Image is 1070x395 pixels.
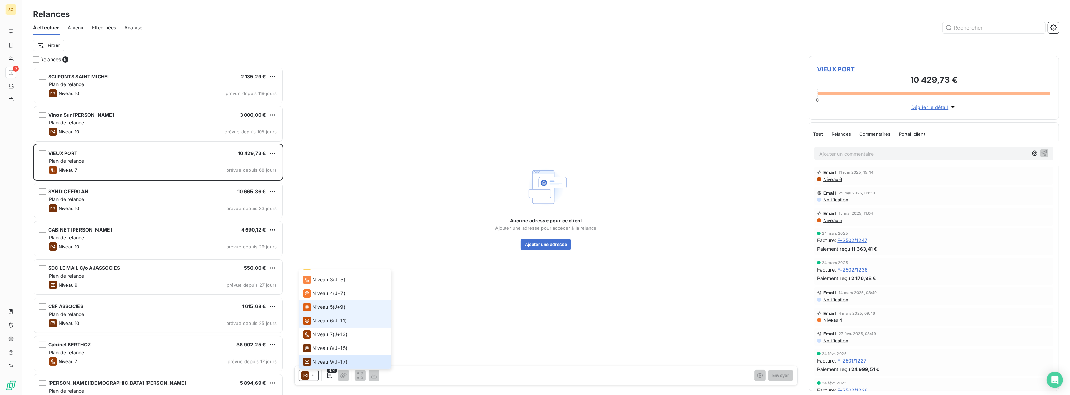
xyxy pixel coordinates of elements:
[224,129,277,134] span: prévue depuis 105 jours
[226,244,277,249] span: prévue depuis 29 jours
[303,303,345,311] div: (
[1047,372,1063,388] div: Open Intercom Messenger
[312,290,333,297] span: Niveau 4
[227,282,277,288] span: prévue depuis 27 jours
[823,190,836,196] span: Email
[48,380,186,386] span: [PERSON_NAME][DEMOGRAPHIC_DATA] [PERSON_NAME]
[240,112,266,118] span: 3 000,00 €
[49,235,84,240] span: Plan de relance
[48,303,83,309] span: CBF ASSOCIES
[312,276,333,283] span: Niveau 3
[49,273,84,279] span: Plan de relance
[335,276,345,283] span: J+5 )
[312,304,333,311] span: Niveau 5
[48,265,120,271] span: SDC LE MAIL C/o AJASSOCIES
[823,197,848,202] span: Notification
[817,245,850,252] span: Paiement reçu
[822,231,848,235] span: 24 mars 2025
[817,275,850,282] span: Paiement reçu
[822,261,848,265] span: 24 mars 2025
[5,380,16,391] img: Logo LeanPay
[839,332,876,336] span: 27 févr. 2025, 08:49
[33,40,64,51] button: Filtrer
[327,367,337,373] span: 4/4
[823,170,836,175] span: Email
[244,265,266,271] span: 550,00 €
[839,191,875,195] span: 29 mai 2025, 08:50
[839,211,873,215] span: 15 mai 2025, 11:04
[48,227,112,233] span: CABINET [PERSON_NAME]
[823,331,836,337] span: Email
[817,65,1050,74] span: VIEUX PORT
[303,317,347,325] div: (
[839,170,874,174] span: 11 juin 2025, 15:44
[823,290,836,295] span: Email
[5,67,16,78] a: 9
[59,244,79,249] span: Niveau 10
[49,120,84,126] span: Plan de relance
[49,350,84,355] span: Plan de relance
[33,24,60,31] span: À effectuer
[822,381,847,385] span: 24 févr. 2025
[303,330,347,339] div: (
[49,81,84,87] span: Plan de relance
[822,352,847,356] span: 24 févr. 2025
[5,4,16,15] div: 3C
[909,103,959,111] button: Déplier le détail
[59,167,77,173] span: Niveau 7
[817,74,1050,88] h3: 10 429,73 €
[49,311,84,317] span: Plan de relance
[813,131,823,137] span: Tout
[859,131,891,137] span: Commentaires
[521,239,571,250] button: Ajouter une adresse
[817,237,836,244] span: Facture :
[48,342,91,347] span: Cabinet BERTHOZ
[124,24,142,31] span: Analyse
[40,56,61,63] span: Relances
[303,358,347,366] div: (
[823,218,842,223] span: Niveau 5
[335,358,347,365] span: J+17 )
[240,380,266,386] span: 5 894,69 €
[334,304,345,311] span: J+9 )
[13,66,19,72] span: 9
[312,317,333,324] span: Niveau 6
[823,338,848,343] span: Notification
[823,311,836,316] span: Email
[228,359,277,364] span: prévue depuis 17 jours
[238,150,266,156] span: 10 429,73 €
[48,74,110,79] span: SCI PONTS SAINT MICHEL
[62,56,68,63] span: 9
[226,167,277,173] span: prévue depuis 68 jours
[839,291,877,295] span: 14 mars 2025, 08:49
[823,317,842,323] span: Niveau 4
[48,112,114,118] span: Vinon Sur [PERSON_NAME]
[334,331,347,338] span: J+13 )
[831,131,851,137] span: Relances
[49,158,84,164] span: Plan de relance
[59,129,79,134] span: Niveau 10
[226,320,277,326] span: prévue depuis 25 jours
[49,196,84,202] span: Plan de relance
[335,317,347,324] span: J+11 )
[303,289,345,298] div: (
[59,91,79,96] span: Niveau 10
[48,150,78,156] span: VIEUX PORT
[303,276,345,284] div: (
[837,386,868,394] span: F-2502/1236
[817,357,836,364] span: Facture :
[851,245,877,252] span: 11 363,41 €
[241,74,266,79] span: 2 135,29 €
[59,359,77,364] span: Niveau 7
[49,388,84,394] span: Plan de relance
[768,370,793,381] button: Envoyer
[837,266,868,273] span: F-2502/1236
[59,282,77,288] span: Niveau 9
[823,211,836,216] span: Email
[335,290,345,297] span: J+7 )
[817,366,850,373] span: Paiement reçu
[241,227,266,233] span: 4 690,12 €
[817,386,836,394] span: Facture :
[312,345,333,352] span: Niveau 8
[92,24,116,31] span: Effectuées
